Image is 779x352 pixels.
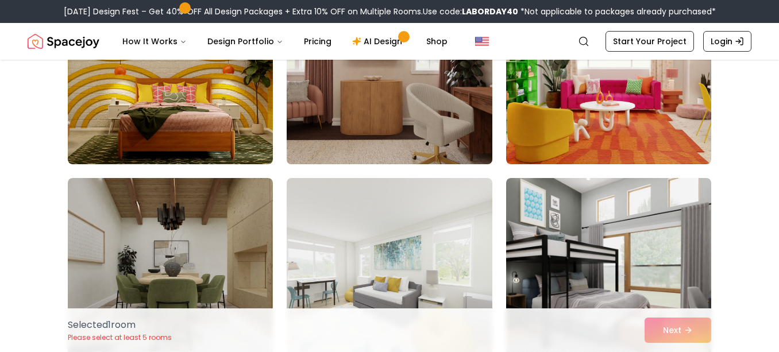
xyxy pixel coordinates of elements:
[64,6,716,17] div: [DATE] Design Fest – Get 40% OFF All Design Packages + Extra 10% OFF on Multiple Rooms.
[462,6,518,17] b: LABORDAY40
[28,30,99,53] img: Spacejoy Logo
[68,333,172,342] p: Please select at least 5 rooms
[68,318,172,332] p: Selected 1 room
[28,30,99,53] a: Spacejoy
[113,30,196,53] button: How It Works
[417,30,457,53] a: Shop
[606,31,694,52] a: Start Your Project
[423,6,518,17] span: Use code:
[198,30,292,53] button: Design Portfolio
[295,30,341,53] a: Pricing
[475,34,489,48] img: United States
[113,30,457,53] nav: Main
[703,31,751,52] a: Login
[518,6,716,17] span: *Not applicable to packages already purchased*
[28,23,751,60] nav: Global
[343,30,415,53] a: AI Design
